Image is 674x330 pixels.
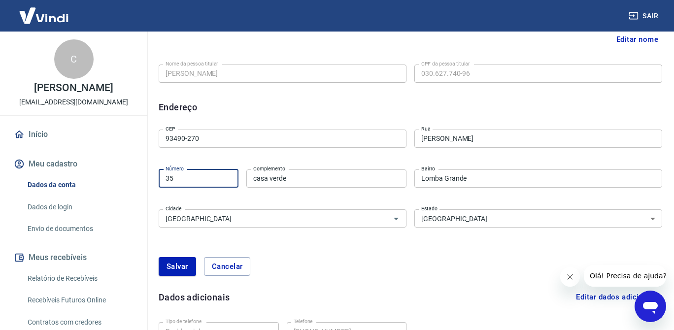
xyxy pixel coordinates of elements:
[19,97,128,107] p: [EMAIL_ADDRESS][DOMAIN_NAME]
[24,219,135,239] a: Envio de documentos
[635,291,666,322] iframe: Botão para abrir a janela de mensagens
[627,7,662,25] button: Sair
[12,247,135,268] button: Meus recebíveis
[6,7,83,15] span: Olá! Precisa de ajuda?
[421,205,438,212] label: Estado
[12,124,135,145] a: Início
[421,165,435,172] label: Bairro
[421,60,470,67] label: CPF da pessoa titular
[166,318,202,325] label: Tipo de telefone
[24,197,135,217] a: Dados de login
[159,100,197,114] h6: Endereço
[612,30,662,49] button: Editar nome
[162,212,374,225] input: Digite aqui algumas palavras para buscar a cidade
[166,125,175,132] label: CEP
[12,153,135,175] button: Meu cadastro
[24,175,135,195] a: Dados da conta
[166,165,184,172] label: Número
[204,257,251,276] button: Cancelar
[560,267,580,287] iframe: Fechar mensagem
[572,288,662,306] button: Editar dados adicionais
[166,60,218,67] label: Nome da pessoa titular
[253,165,285,172] label: Complemento
[24,268,135,289] a: Relatório de Recebíveis
[159,291,230,304] h6: Dados adicionais
[12,0,76,31] img: Vindi
[166,205,181,212] label: Cidade
[159,257,196,276] button: Salvar
[421,125,431,132] label: Rua
[54,39,94,79] div: C
[294,318,313,325] label: Telefone
[34,83,113,93] p: [PERSON_NAME]
[389,212,403,226] button: Abrir
[24,290,135,310] a: Recebíveis Futuros Online
[584,265,666,287] iframe: Mensagem da empresa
